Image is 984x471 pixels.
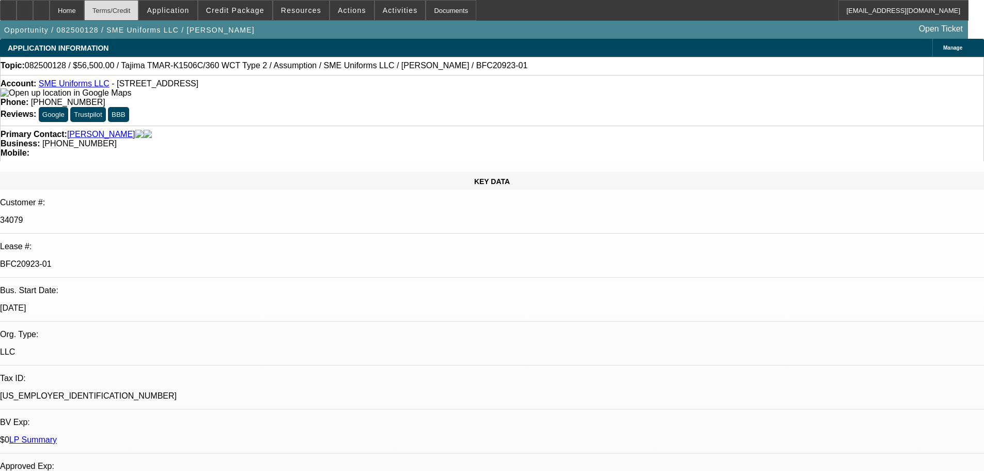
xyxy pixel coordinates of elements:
span: APPLICATION INFORMATION [8,44,108,52]
button: Resources [273,1,329,20]
span: Application [147,6,189,14]
span: Manage [943,45,962,51]
strong: Phone: [1,98,28,107]
button: Application [139,1,197,20]
span: 082500128 / $56,500.00 / Tajima TMAR-K1506C/360 WCT Type 2 / Assumption / SME Uniforms LLC / [PER... [25,61,528,70]
strong: Primary Contact: [1,130,67,139]
img: Open up location in Google Maps [1,88,131,98]
span: Activities [383,6,418,14]
button: Actions [330,1,374,20]
img: linkedin-icon.png [144,130,152,139]
img: facebook-icon.png [135,130,144,139]
button: Google [39,107,68,122]
span: [PHONE_NUMBER] [42,139,117,148]
span: - [STREET_ADDRESS] [112,79,198,88]
strong: Business: [1,139,40,148]
a: LP Summary [9,435,57,444]
a: Open Ticket [915,20,967,38]
strong: Reviews: [1,110,36,118]
span: Opportunity / 082500128 / SME Uniforms LLC / [PERSON_NAME] [4,26,255,34]
strong: Topic: [1,61,25,70]
strong: Account: [1,79,36,88]
span: Credit Package [206,6,264,14]
button: Trustpilot [70,107,105,122]
a: View Google Maps [1,88,131,97]
span: KEY DATA [474,177,510,186]
a: [PERSON_NAME] [67,130,135,139]
button: BBB [108,107,129,122]
button: Credit Package [198,1,272,20]
button: Activities [375,1,426,20]
a: SME Uniforms LLC [39,79,110,88]
span: Actions [338,6,366,14]
span: Resources [281,6,321,14]
strong: Mobile: [1,148,29,157]
span: [PHONE_NUMBER] [31,98,105,107]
